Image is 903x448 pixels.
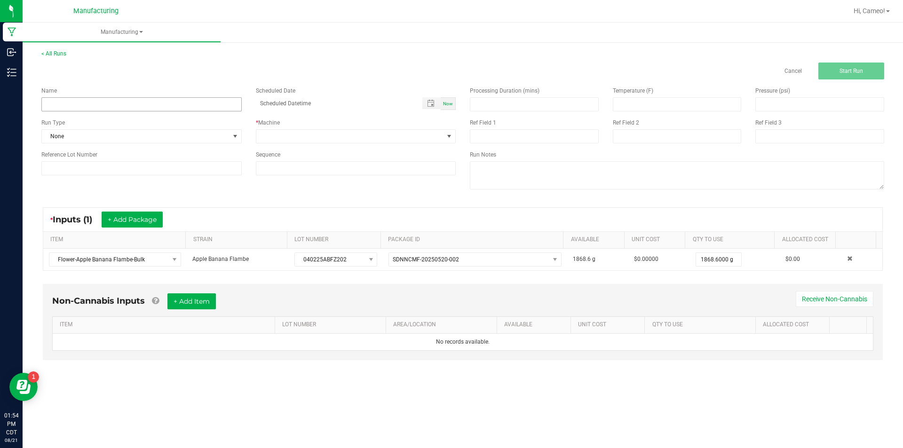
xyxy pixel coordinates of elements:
[652,321,752,329] a: QTY TO USESortable
[632,236,681,244] a: Unit CostSortable
[53,334,873,350] td: No records available.
[388,236,560,244] a: PACKAGE IDSortable
[28,371,39,383] iframe: Resource center unread badge
[49,252,181,267] span: NO DATA FOUND
[613,119,639,126] span: Ref Field 2
[193,236,284,244] a: STRAINSortable
[470,119,496,126] span: Ref Field 1
[50,236,182,244] a: ITEMSortable
[755,119,782,126] span: Ref Field 3
[41,87,57,94] span: Name
[784,67,802,75] a: Cancel
[504,321,567,329] a: AVAILABLESortable
[9,373,38,401] iframe: Resource center
[102,212,163,228] button: + Add Package
[42,130,230,143] span: None
[763,321,826,329] a: Allocated CostSortable
[49,253,169,266] span: Flower-Apple Banana Flambe-Bulk
[7,27,16,37] inline-svg: Manufacturing
[256,151,280,158] span: Sequence
[693,236,771,244] a: QTY TO USESortable
[41,151,97,158] span: Reference Lot Number
[796,291,873,307] button: Receive Non-Cannabis
[782,236,832,244] a: Allocated CostSortable
[571,236,621,244] a: AVAILABLESortable
[4,411,18,437] p: 01:54 PM CDT
[634,256,658,262] span: $0.00000
[256,97,413,109] input: Scheduled Datetime
[470,151,496,158] span: Run Notes
[295,253,365,266] span: 040225ABFZ202
[7,47,16,57] inline-svg: Inbound
[592,256,595,262] span: g
[755,87,790,94] span: Pressure (psi)
[256,87,295,94] span: Scheduled Date
[282,321,382,329] a: LOT NUMBERSortable
[840,68,863,74] span: Start Run
[573,256,591,262] span: 1868.6
[53,214,102,225] span: Inputs (1)
[152,296,159,306] a: Add Non-Cannabis items that were also consumed in the run (e.g. gloves and packaging); Also add N...
[578,321,641,329] a: Unit CostSortable
[393,256,459,263] span: SDNNCMF-20250520-002
[818,63,884,79] button: Start Run
[843,236,872,244] a: Sortable
[422,97,441,109] span: Toggle popup
[7,68,16,77] inline-svg: Inventory
[854,7,885,15] span: Hi, Cameo!
[41,50,66,57] a: < All Runs
[60,321,271,329] a: ITEMSortable
[258,119,280,126] span: Machine
[294,236,377,244] a: LOT NUMBERSortable
[393,321,493,329] a: AREA/LOCATIONSortable
[73,7,119,15] span: Manufacturing
[52,296,145,306] span: Non-Cannabis Inputs
[23,28,221,36] span: Manufacturing
[443,101,453,106] span: Now
[470,87,539,94] span: Processing Duration (mins)
[167,293,216,309] button: + Add Item
[41,118,65,127] span: Run Type
[785,256,800,262] span: $0.00
[23,23,221,42] a: Manufacturing
[837,321,863,329] a: Sortable
[192,256,249,262] span: Apple Banana Flambe
[613,87,653,94] span: Temperature (F)
[4,437,18,444] p: 08/21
